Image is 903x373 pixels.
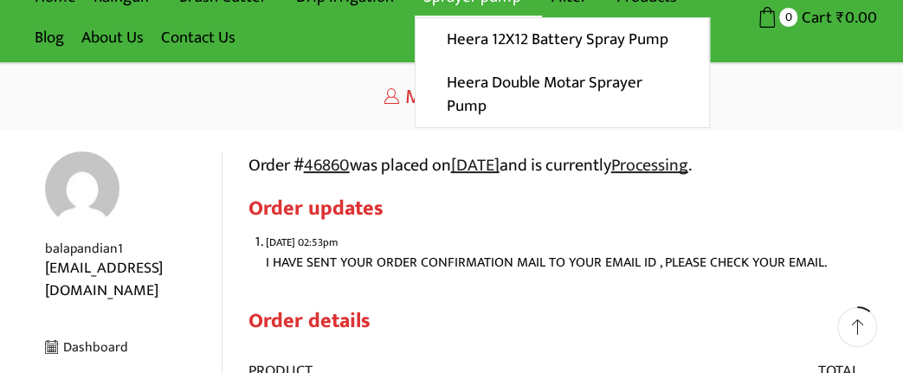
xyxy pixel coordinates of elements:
[304,151,350,180] mark: 46860
[266,252,859,274] p: I HAVE SENT YOUR ORDER CONFIRMATION MAIL TO YOUR EMAIL ID , PLEASE CHECK YOUR EMAIL.
[757,2,877,34] a: 0 Cart ₹0.00
[248,151,859,179] p: Order # was placed on and is currently .
[266,235,859,252] p: [DATE] 02:53pm
[26,17,73,58] a: Blog
[451,151,500,180] mark: [DATE]
[416,18,707,61] a: Heera 12X12 Battery Spray Pump
[836,4,845,31] span: ₹
[248,309,859,334] h2: Order details
[779,8,797,26] span: 0
[416,61,708,128] a: Heera Double Motar Sprayer Pump
[797,6,832,29] span: Cart
[45,329,222,366] a: Dashboard
[45,258,222,302] div: [EMAIL_ADDRESS][DOMAIN_NAME]
[836,4,877,31] bdi: 0.00
[405,80,520,114] span: My Account
[152,17,244,58] a: Contact Us
[611,151,688,180] mark: Processing
[248,196,859,222] h2: Order updates
[45,239,222,259] div: balapandian1
[73,17,152,58] a: About Us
